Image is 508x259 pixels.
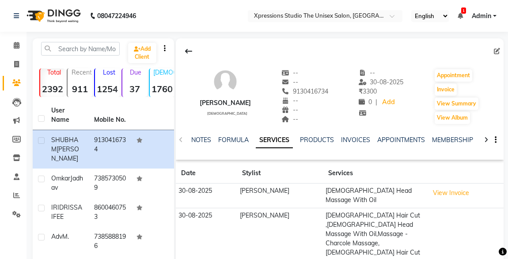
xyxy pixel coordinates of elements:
a: Add Client [128,43,156,63]
div: [PERSON_NAME] [200,98,251,108]
span: 3300 [359,87,377,95]
span: 30-08-2025 [359,78,404,86]
a: FORMULA [218,136,249,144]
a: 1 [458,12,463,20]
p: Due [124,68,147,76]
span: -- [281,97,298,105]
span: [DEMOGRAPHIC_DATA] [207,111,247,116]
span: IRIDRIS [51,203,74,211]
span: -- [359,69,375,77]
p: Recent [71,68,92,76]
td: [PERSON_NAME] [237,184,322,208]
td: 30-08-2025 [176,184,237,208]
strong: 911 [68,83,92,94]
div: Back to Client [179,43,198,60]
span: M. [62,233,69,240]
span: -- [281,106,298,114]
strong: 2392 [40,83,65,94]
a: SERVICES [256,132,293,148]
b: 08047224946 [97,4,136,28]
td: 9130416734 [89,130,132,169]
p: Lost [99,68,120,76]
th: User Name [46,101,89,130]
button: View Invoice [429,186,473,200]
td: 7385730509 [89,169,132,198]
button: Appointment [435,69,472,82]
a: Add [381,96,396,109]
img: logo [23,4,83,28]
span: 1 [461,8,466,14]
strong: 1760 [150,83,174,94]
span: [PERSON_NAME] [51,145,79,162]
strong: 1254 [95,83,120,94]
p: Total [44,68,65,76]
a: NOTES [191,136,211,144]
td: 8600460753 [89,198,132,227]
td: [DEMOGRAPHIC_DATA] Head Massage With Oil [323,184,426,208]
button: View Album [435,112,470,124]
a: MEMBERSHIP [432,136,473,144]
img: avatar [212,68,239,95]
span: -- [281,78,298,86]
button: View Summary [435,98,478,110]
span: Omkar [51,174,70,182]
span: 9130416734 [281,87,328,95]
a: INVOICES [341,136,370,144]
span: | [375,98,377,107]
span: -- [281,115,298,123]
span: -- [281,69,298,77]
input: Search by Name/Mobile/Email/Code [41,42,120,56]
th: Mobile No. [89,101,132,130]
span: 0 [359,98,372,106]
span: Adv [51,233,62,240]
th: Stylist [237,163,322,184]
strong: 37 [122,83,147,94]
span: ₹ [359,87,363,95]
a: PRODUCTS [300,136,334,144]
a: APPOINTMENTS [377,136,425,144]
td: 7385888196 [89,227,132,256]
th: Services [323,163,426,184]
span: Admin [472,11,491,21]
th: Date [176,163,237,184]
span: SHUBHAM [51,136,78,153]
button: Invoice [435,83,457,96]
p: [DEMOGRAPHIC_DATA] [153,68,174,76]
